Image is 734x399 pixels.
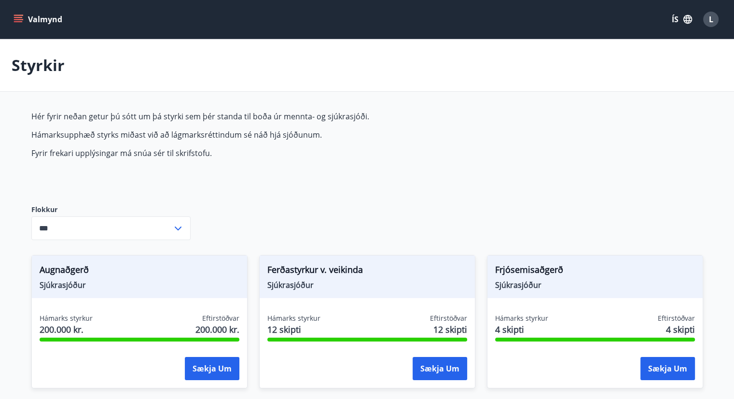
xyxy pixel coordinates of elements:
p: Styrkir [12,55,65,76]
button: L [699,8,722,31]
button: ÍS [666,11,697,28]
span: Sjúkrasjóður [40,280,239,290]
span: Hámarks styrkur [267,313,320,323]
span: Hámarks styrkur [495,313,548,323]
span: Frjósemisaðgerð [495,263,695,280]
button: menu [12,11,66,28]
span: Eftirstöðvar [430,313,467,323]
span: L [709,14,713,25]
span: Sjúkrasjóður [267,280,467,290]
span: 200.000 kr. [195,323,239,336]
p: Hámarksupphæð styrks miðast við að lágmarksréttindum sé náð hjá sjóðunum. [31,129,487,140]
span: 4 skipti [495,323,548,336]
button: Sækja um [640,357,695,380]
span: Eftirstöðvar [202,313,239,323]
button: Sækja um [413,357,467,380]
span: Eftirstöðvar [658,313,695,323]
button: Sækja um [185,357,239,380]
span: Hámarks styrkur [40,313,93,323]
span: 12 skipti [267,323,320,336]
span: 12 skipti [433,323,467,336]
p: Fyrir frekari upplýsingar má snúa sér til skrifstofu. [31,148,487,158]
p: Hér fyrir neðan getur þú sótt um þá styrki sem þér standa til boða úr mennta- og sjúkrasjóði. [31,111,487,122]
span: 200.000 kr. [40,323,93,336]
span: Augnaðgerð [40,263,239,280]
span: Sjúkrasjóður [495,280,695,290]
span: Ferðastyrkur v. veikinda [267,263,467,280]
span: 4 skipti [666,323,695,336]
label: Flokkur [31,205,191,214]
